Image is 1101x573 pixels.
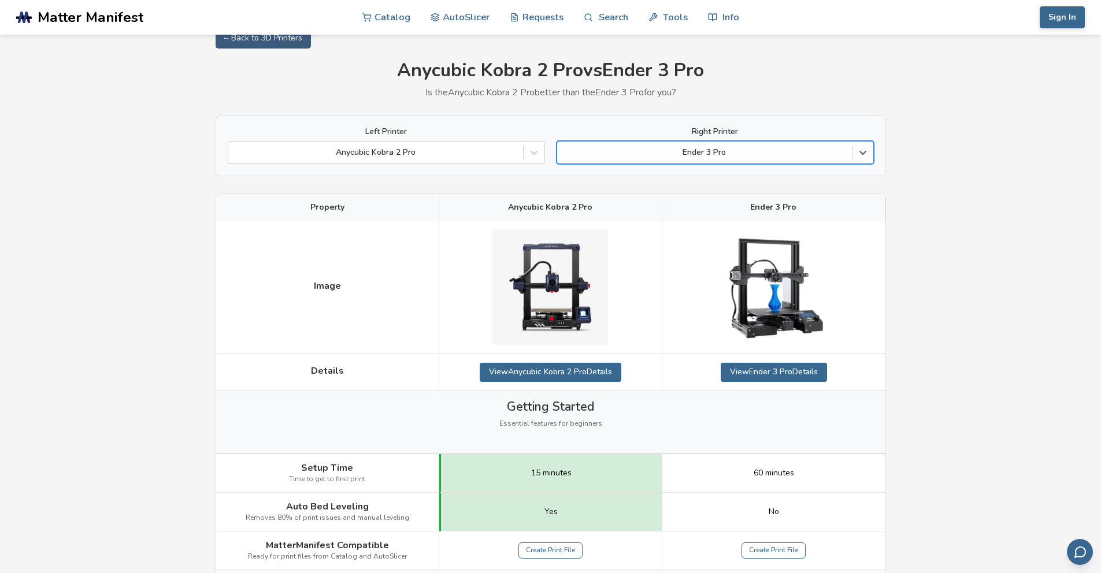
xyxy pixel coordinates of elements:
[492,229,608,345] img: Anycubic Kobra 2 Pro
[531,468,572,478] span: 15 minutes
[1040,6,1085,28] button: Sign In
[216,87,886,98] p: Is the Anycubic Kobra 2 Pro better than the Ender 3 Pro for you?
[289,475,365,483] span: Time to get to first print
[314,281,341,291] span: Image
[1067,539,1093,565] button: Send feedback via email
[311,366,344,376] span: Details
[480,363,621,381] a: ViewAnycubic Kobra 2 ProDetails
[557,127,874,136] label: Right Printer
[246,514,409,522] span: Removes 80% of print issues and manual leveling
[266,540,389,550] span: MatterManifest Compatible
[742,542,806,559] a: Create Print File
[234,148,236,157] input: Anycubic Kobra 2 Pro
[286,501,369,512] span: Auto Bed Leveling
[518,542,583,559] a: Create Print File
[38,9,143,25] span: Matter Manifest
[301,463,353,473] span: Setup Time
[310,203,344,212] span: Property
[248,553,407,561] span: Ready for print files from Catalog and AutoSlicer
[754,468,794,478] span: 60 minutes
[228,127,545,136] label: Left Printer
[544,507,558,516] span: Yes
[507,400,594,414] span: Getting Started
[499,420,602,428] span: Essential features for beginners
[769,507,779,516] span: No
[216,28,311,49] a: ← Back to 3D Printers
[716,229,832,345] img: Ender 3 Pro
[216,60,886,81] h1: Anycubic Kobra 2 Pro vs Ender 3 Pro
[750,203,796,212] span: Ender 3 Pro
[508,203,592,212] span: Anycubic Kobra 2 Pro
[721,363,827,381] a: ViewEnder 3 ProDetails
